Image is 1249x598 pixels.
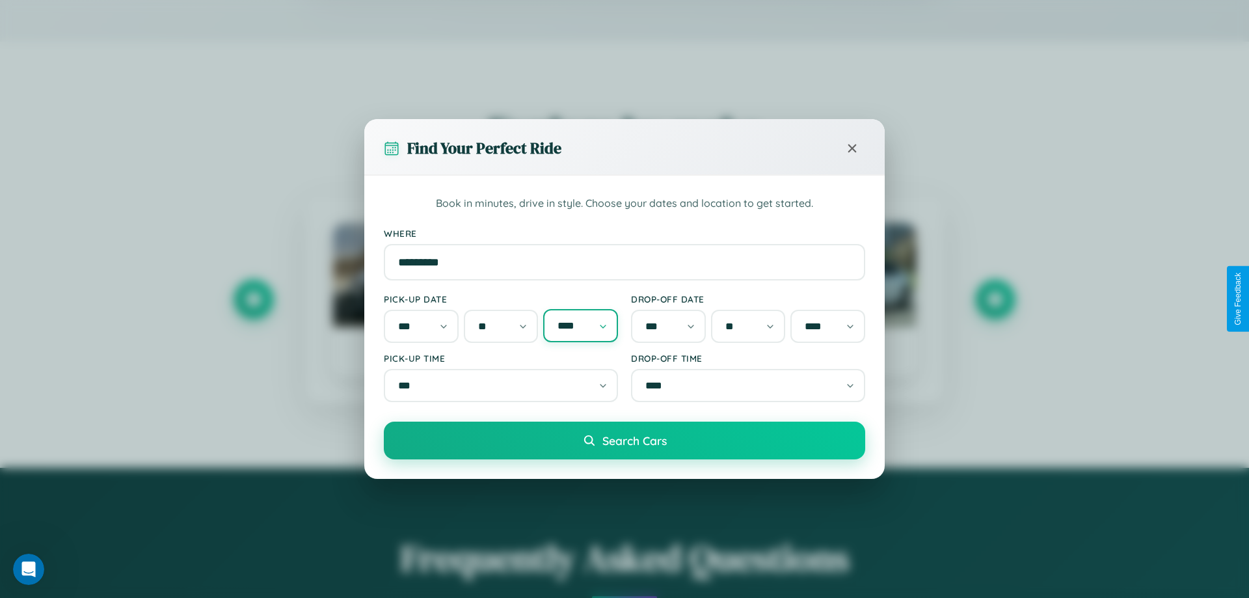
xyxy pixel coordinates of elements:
[384,195,865,212] p: Book in minutes, drive in style. Choose your dates and location to get started.
[384,422,865,459] button: Search Cars
[384,353,618,364] label: Pick-up Time
[384,293,618,305] label: Pick-up Date
[384,228,865,239] label: Where
[631,353,865,364] label: Drop-off Time
[602,433,667,448] span: Search Cars
[631,293,865,305] label: Drop-off Date
[407,137,561,159] h3: Find Your Perfect Ride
